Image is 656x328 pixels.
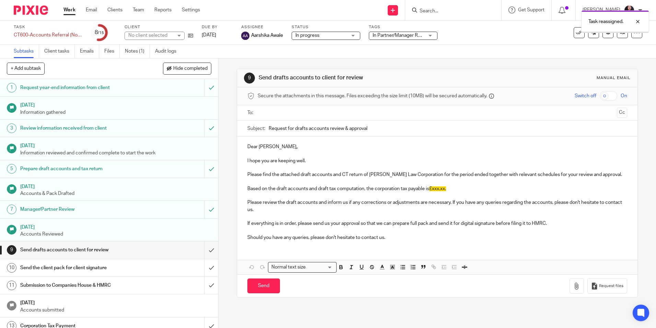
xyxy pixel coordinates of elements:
p: Accounts Reviewed [20,231,212,238]
div: No client selected [128,32,173,39]
a: Clients [107,7,122,13]
h1: [DATE] [20,182,212,190]
span: Switch off [575,92,596,99]
h1: Send drafts accounts to client for review [20,245,138,255]
a: Emails [80,45,99,58]
span: [DATE] [202,33,216,37]
div: 9 [7,245,16,255]
p: Information gathered [20,109,212,116]
span: Aarshika Awale [251,32,283,39]
p: Information reviewed and confirmed complete to start the work [20,150,212,156]
button: Cc [617,108,627,118]
h1: Prepare draft accounts and tax return [20,164,138,174]
a: Client tasks [44,45,75,58]
p: Based on the draft accounts and draft tax computation, the corporation tax payable is [247,185,627,192]
a: Team [133,7,144,13]
h1: [DATE] [20,298,212,306]
p: If everything is in order, please send us your approval so that we can prepare full pack and send... [247,220,627,227]
p: Accounts submitted [20,307,212,314]
span: Normal text size [270,264,307,271]
span: In progress [295,33,319,38]
p: Dear [PERSON_NAME] [247,143,627,150]
input: Search for option [308,264,332,271]
h1: Send drafts accounts to client for review [259,74,452,81]
div: 11 [7,281,16,290]
div: 3 [7,123,16,133]
h1: [DATE] [20,100,212,109]
div: 8 [95,29,104,36]
div: 5 [7,164,16,174]
label: To: [247,109,255,116]
div: CT600-Accounts Referral (Non-Resident)-Current [14,32,82,39]
div: 10 [7,263,16,273]
button: + Add subtask [7,63,45,74]
div: Manual email [597,75,631,81]
button: Hide completed [163,63,211,74]
img: svg%3E [241,32,249,40]
input: Send [247,278,280,293]
label: Due by [202,24,233,30]
label: Client [125,24,193,30]
span: Hide completed [173,66,208,72]
a: Settings [182,7,200,13]
label: Status [292,24,360,30]
a: Reports [154,7,172,13]
a: Work [63,7,75,13]
span: On [621,92,627,99]
div: 9 [244,73,255,84]
h1: Submission to Companies House & HMRC [20,280,138,291]
div: 1 [7,83,16,92]
p: I hope you are keeping well. [247,157,627,164]
h1: Manager/Partner Review [20,204,138,215]
p: Please review the draft accounts and inform us if any corrections or adjustments are necessary. I... [247,199,627,213]
h1: Request year-end information from client [20,83,138,93]
h1: Send the client pack for client signature [20,263,138,273]
label: Subject: [247,125,265,132]
div: Search for option [268,262,337,273]
img: MicrosoftTeams-image.jfif [624,5,635,16]
p: Task reassigned. [588,18,623,25]
a: Audit logs [155,45,181,58]
button: Request files [587,278,627,294]
a: Files [104,45,120,58]
small: /15 [98,31,104,35]
strong: , [296,144,297,149]
div: 7 [7,205,16,214]
h1: [DATE] [20,141,212,149]
span: Secure the attachments in this message. Files exceeding the size limit (10MB) will be secured aut... [258,92,487,99]
img: Pixie [14,6,48,15]
span: In Partner/Manager Review [373,33,430,38]
a: Notes (1) [125,45,150,58]
h1: [DATE] [20,222,212,231]
p: Should you have any queries, please don't hesitate to contact us. [247,234,627,241]
span: Request files [599,283,623,289]
span: £xxx.xx. [429,186,446,191]
h1: Review information received from client [20,123,138,133]
label: Assignee [241,24,283,30]
p: Accounts & Pack Drafted [20,190,212,197]
a: Email [86,7,97,13]
p: Please find the attached draft accounts and CT return of [PERSON_NAME] Law Corporation for the pe... [247,171,627,178]
a: Subtasks [14,45,39,58]
label: Task [14,24,82,30]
